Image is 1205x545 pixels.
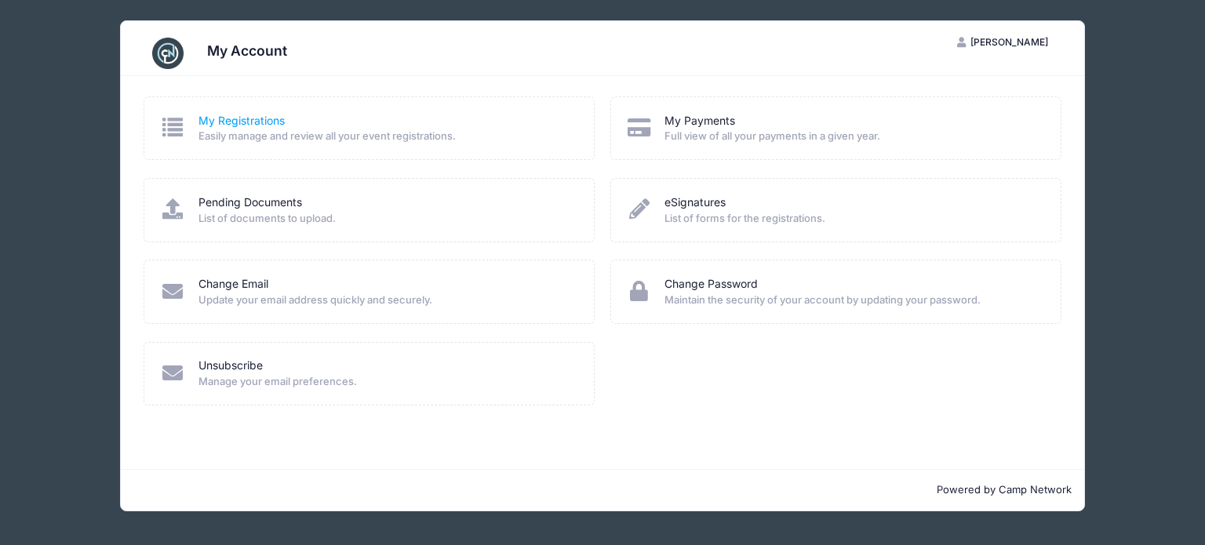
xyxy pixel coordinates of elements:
[970,36,1048,48] span: [PERSON_NAME]
[664,113,735,129] a: My Payments
[664,211,1040,227] span: List of forms for the registrations.
[198,374,574,390] span: Manage your email preferences.
[664,276,758,292] a: Change Password
[198,211,574,227] span: List of documents to upload.
[207,42,287,59] h3: My Account
[133,482,1072,498] p: Powered by Camp Network
[944,29,1061,56] button: [PERSON_NAME]
[198,129,574,144] span: Easily manage and review all your event registrations.
[664,194,726,211] a: eSignatures
[198,113,285,129] a: My Registrations
[152,38,184,69] img: CampNetwork
[198,358,263,374] a: Unsubscribe
[198,276,268,292] a: Change Email
[664,129,1040,144] span: Full view of all your payments in a given year.
[198,292,574,308] span: Update your email address quickly and securely.
[664,292,1040,308] span: Maintain the security of your account by updating your password.
[198,194,302,211] a: Pending Documents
